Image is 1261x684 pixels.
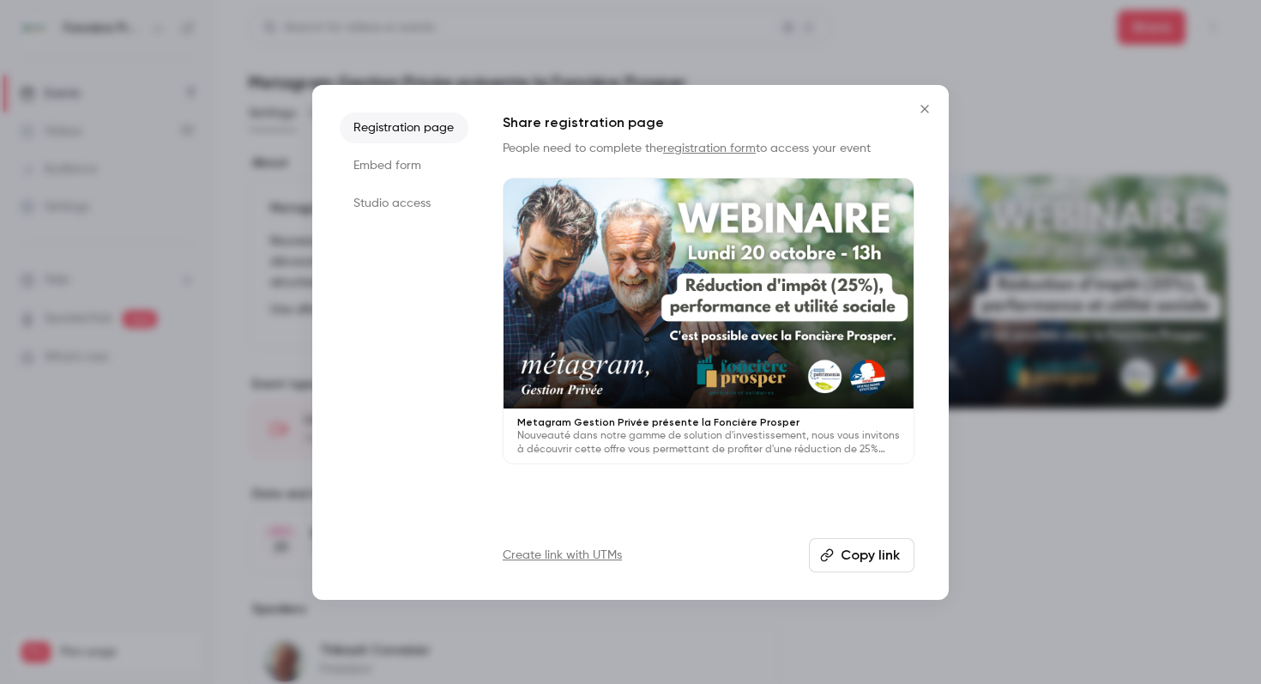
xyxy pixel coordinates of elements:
a: registration form [663,142,756,154]
button: Copy link [809,538,914,572]
li: Registration page [340,112,468,143]
a: Metagram Gestion Privée présente la Foncière ProsperNouveauté dans notre gamme de solution d'inve... [503,178,914,465]
p: Nouveauté dans notre gamme de solution d'investissement, nous vous invitons à découvrir cette off... [517,429,900,457]
h1: Share registration page [503,112,914,133]
a: Create link with UTMs [503,547,622,564]
p: Metagram Gestion Privée présente la Foncière Prosper [517,415,900,429]
button: Close [908,92,942,126]
li: Embed form [340,150,468,181]
li: Studio access [340,188,468,219]
p: People need to complete the to access your event [503,140,914,157]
